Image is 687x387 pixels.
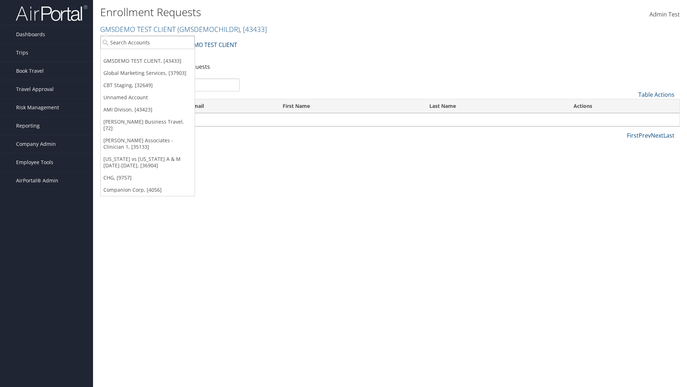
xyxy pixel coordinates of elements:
a: GMSDEMO TEST CLIENT, [43433] [101,55,195,67]
a: GMSDEMO TEST CLIENT [100,24,267,34]
span: ( GMSDEMOCHILDR ) [177,24,240,34]
span: AirPortal® Admin [16,172,58,190]
a: Unnamed Account [101,91,195,104]
th: Actions [567,99,679,113]
a: Table Actions [638,91,674,99]
span: Risk Management [16,99,59,116]
a: [PERSON_NAME] Business Travel, [72] [101,116,195,134]
span: , [ 43433 ] [240,24,267,34]
span: Admin Test [649,10,680,18]
a: CBT Staging, [32649] [101,79,195,91]
a: GMSDEMO TEST CLIENT [174,38,237,52]
a: [US_STATE] vs [US_STATE] A & M [DATE]-[DATE], [36904] [101,153,195,172]
a: Prev [639,132,651,139]
span: Company Admin [16,135,56,153]
span: Reporting [16,117,40,135]
input: Search Accounts [101,36,195,49]
a: CHG, [9757] [101,172,195,184]
td: No pending requests available [101,113,679,126]
a: Last [663,132,674,139]
span: Employee Tools [16,153,53,171]
a: AMI Divison, [43423] [101,104,195,116]
th: Email: activate to sort column ascending [184,99,276,113]
span: Trips [16,44,28,62]
th: Last Name: activate to sort column ascending [423,99,567,113]
a: Admin Test [649,4,680,26]
span: Dashboards [16,25,45,43]
span: Travel Approval [16,80,54,98]
a: First [627,132,639,139]
a: Global Marketing Services, [37903] [101,67,195,79]
h1: Enrollment Requests [100,5,487,20]
span: Book Travel [16,62,44,80]
th: First Name: activate to sort column ascending [276,99,423,113]
img: airportal-logo.png [16,5,87,21]
a: Companion Corp, [4056] [101,184,195,196]
a: Next [651,132,663,139]
a: [PERSON_NAME] Associates - Clinician 1, [35133] [101,134,195,153]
